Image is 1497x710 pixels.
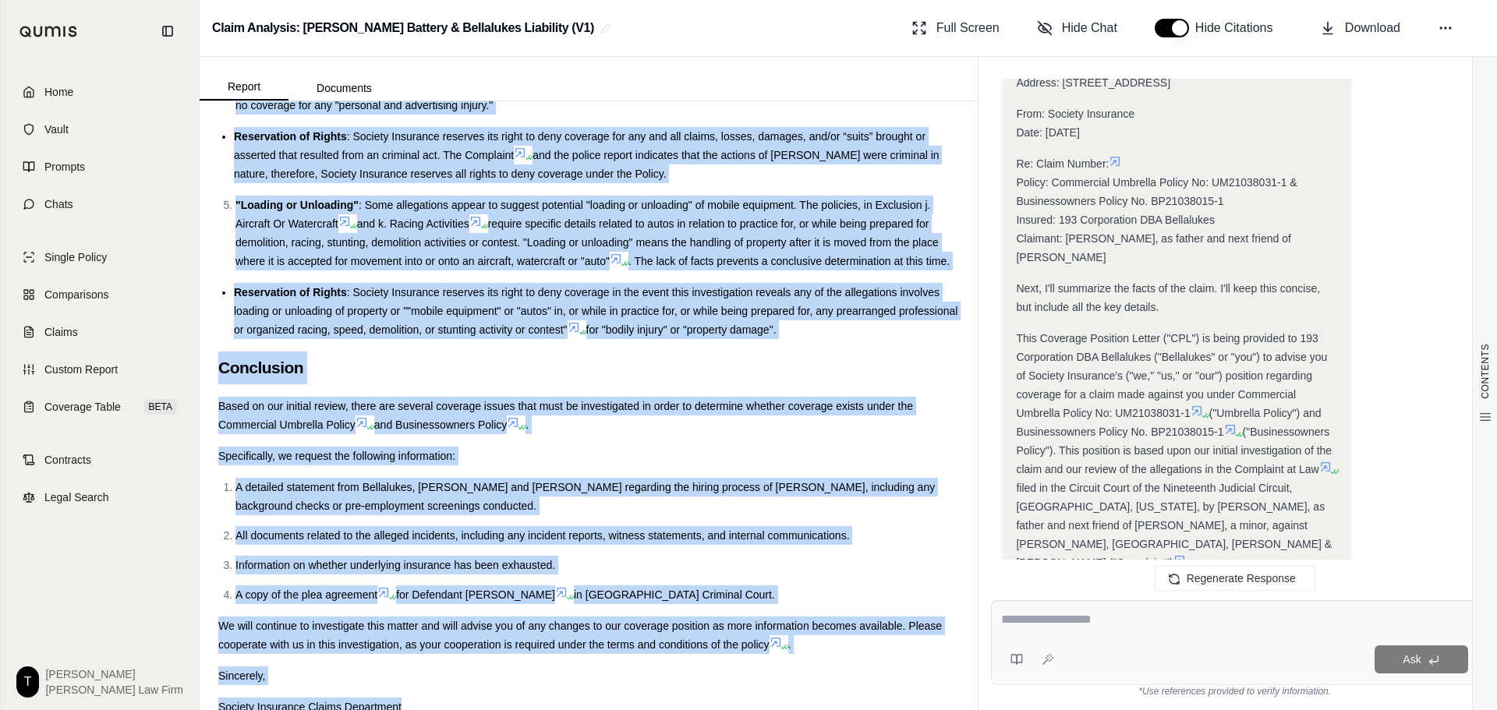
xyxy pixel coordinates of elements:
span: A detailed statement from Bellalukes, [PERSON_NAME] and [PERSON_NAME] regarding the hiring proces... [235,481,935,512]
span: Re: Claim Number: [1016,157,1109,170]
a: Contracts [10,443,189,477]
a: Chats [10,187,189,221]
span: Vault [44,122,69,137]
span: Home [44,84,73,100]
span: . [1192,556,1195,569]
span: . [788,638,791,651]
span: All documents related to the alleged incidents, including any incident reports, witness statement... [235,529,850,542]
span: Date: [DATE] [1016,126,1079,139]
span: ("Umbrella Policy") and Businessowners Policy No. BP21038015-1 [1016,407,1321,438]
span: for "bodily injury" or "property damage". [586,323,777,336]
span: Based on our initial review, there are several coverage issues that must be investigated in order... [218,400,913,431]
span: [PERSON_NAME] [45,666,183,682]
span: ("Businessowners Policy"). This position is based upon our initial investigation of the claim and... [1016,426,1332,475]
img: Qumis Logo [19,26,78,37]
span: Specifically, we request the following information: [218,450,455,462]
span: filed in the Circuit Court of the Nineteenth Judicial Circuit, [GEOGRAPHIC_DATA], [US_STATE], by ... [1016,482,1332,569]
a: Home [10,75,189,109]
span: From: Society Insurance [1016,108,1134,120]
a: Coverage TableBETA [10,390,189,424]
span: Policy: Commercial Umbrella Policy No: UM21038031-1 & Businessowners Policy No. BP21038015-1 [1016,176,1297,207]
span: Hide Chat [1062,19,1117,37]
div: *Use references provided to verify information. [991,685,1478,698]
span: . [526,419,529,431]
span: Single Policy [44,249,107,265]
span: This Coverage Position Letter ("CPL") is being provided to 193 Corporation DBA Bellalukes ("Bella... [1016,332,1327,419]
button: Report [200,74,288,101]
span: in [GEOGRAPHIC_DATA] Criminal Court. [574,588,775,601]
a: Single Policy [10,240,189,274]
button: Regenerate Response [1155,566,1315,591]
span: Ask [1403,653,1421,666]
span: : Society Insurance reserves its right to deny coverage in the event this investigation reveals a... [234,286,957,336]
a: Custom Report [10,352,189,387]
span: and Businessowners Policy [374,419,507,431]
span: [PERSON_NAME] Law Firm [45,682,183,698]
span: BETA [144,399,177,415]
span: Reservation of Rights [234,130,347,143]
span: Prompts [44,159,85,175]
a: Comparisons [10,277,189,312]
span: Comparisons [44,287,108,302]
span: Insured: 193 Corporation DBA Bellalukes [1016,214,1214,226]
span: and k. Racing Activities [357,217,469,230]
a: Vault [10,112,189,147]
span: Claimant: [PERSON_NAME], as father and next friend of [PERSON_NAME] [1016,232,1291,263]
span: Full Screen [936,19,1000,37]
h2: Conclusion [218,351,959,384]
span: Next, I'll summarize the facts of the claim. I'll keep this concise, but include all the key deta... [1016,282,1320,313]
span: Claims [44,324,78,340]
button: Documents [288,76,400,101]
span: require specific details related to autos in relation to practice for, or while being prepared fo... [235,217,939,267]
a: Prompts [10,150,189,184]
a: Legal Search [10,480,189,514]
span: Regenerate Response [1187,572,1296,585]
span: : Some allegations appear to suggest potential "loading or unloading" of mobile equipment. The po... [235,199,930,230]
button: Ask [1375,645,1468,673]
button: Full Screen [905,12,1006,44]
span: "Loading or Unloading" [235,199,359,211]
h2: Claim Analysis: [PERSON_NAME] Battery & Bellalukes Liability (V1) [212,14,594,42]
span: Legal Search [44,489,109,505]
span: and the police report indicates that the actions of [PERSON_NAME] were criminal in nature, theref... [234,149,940,180]
span: We will continue to investigate this matter and will advise you of any changes to our coverage po... [218,620,942,651]
span: : Society Insurance reserves its right to deny coverage for any and all claims, losses, damages, ... [234,130,925,161]
span: Chats [44,196,73,212]
a: Claims [10,315,189,349]
span: Reservation of Rights [234,286,347,298]
span: CONTENTS [1479,344,1492,399]
span: A copy of the plea agreement [235,588,377,601]
span: . The lack of facts prevents a conclusive determination at this time. [628,255,950,267]
span: Information on whether underlying insurance has been exhausted. [235,559,555,571]
span: Sincerely, [218,669,265,682]
span: for Defendant [PERSON_NAME] [396,588,555,601]
span: Coverage Table [44,399,121,415]
span: Address: [STREET_ADDRESS] [1016,76,1170,89]
button: Collapse sidebar [155,19,180,44]
span: Contracts [44,452,91,468]
button: Download [1314,12,1407,44]
span: Download [1345,19,1400,37]
button: Hide Chat [1031,12,1124,44]
span: Hide Citations [1195,19,1283,37]
span: Custom Report [44,362,118,377]
div: T [16,666,39,698]
span: . As [PERSON_NAME] pleaded guilty to a criminal act, there is no coverage for any "personal and a... [235,80,944,111]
